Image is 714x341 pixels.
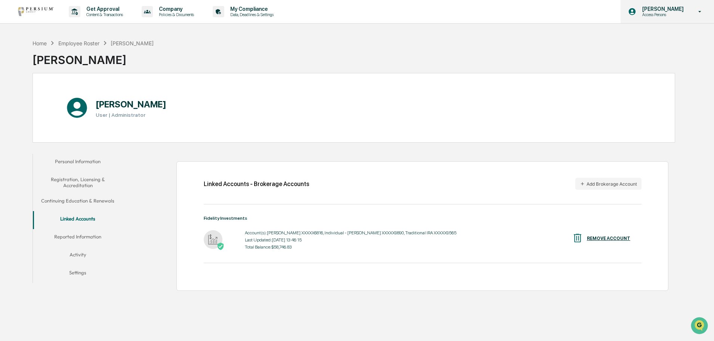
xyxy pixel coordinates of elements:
[33,40,47,46] div: Home
[33,154,123,172] button: Personal Information
[96,112,166,118] h3: User | Administrator
[690,316,710,337] iframe: Open customer support
[127,60,136,68] button: Start new chat
[33,211,123,229] button: Linked Accounts
[80,6,127,12] p: Get Approval
[15,109,47,116] span: Data Lookup
[25,57,123,65] div: Start new chat
[53,127,90,133] a: Powered byPylon
[575,178,641,190] button: Add Brokerage Account
[74,127,90,133] span: Pylon
[224,6,277,12] p: My Compliance
[153,6,198,12] p: Company
[636,12,687,17] p: Access Persons
[7,16,136,28] p: How can we help?
[204,180,309,188] div: Linked Accounts - Brokerage Accounts
[25,65,95,71] div: We're available if you need us!
[33,47,154,67] div: [PERSON_NAME]
[33,229,123,247] button: Reported Information
[636,6,687,12] p: [PERSON_NAME]
[217,243,224,250] img: Active
[111,40,154,46] div: [PERSON_NAME]
[4,106,50,119] a: 🔎Data Lookup
[572,232,583,244] img: REMOVE ACCOUNT
[15,94,48,102] span: Preclearance
[33,265,123,283] button: Settings
[33,247,123,265] button: Activity
[33,172,123,193] button: Registration, Licensing & Accreditation
[96,99,166,110] h1: [PERSON_NAME]
[7,57,21,71] img: 1746055101610-c473b297-6a78-478c-a979-82029cc54cd1
[54,95,60,101] div: 🗄️
[204,230,222,249] img: Fidelity Investments - Active
[204,216,641,221] div: Fidelity Investments
[33,154,123,283] div: secondary tabs example
[4,91,51,105] a: 🖐️Preclearance
[62,94,93,102] span: Attestations
[153,12,198,17] p: Policies & Documents
[7,95,13,101] div: 🖐️
[224,12,277,17] p: Data, Deadlines & Settings
[245,244,456,250] div: Total Balance: $58,746.83
[80,12,127,17] p: Content & Transactions
[33,193,123,211] button: Continuing Education & Renewals
[7,109,13,115] div: 🔎
[245,237,456,243] div: Last Updated: [DATE] 13:46:15
[51,91,96,105] a: 🗄️Attestations
[587,236,630,241] div: REMOVE ACCOUNT
[245,230,456,235] div: Account(s): [PERSON_NAME] XXXXX6816, Individual - [PERSON_NAME] XXXXX9890, Traditional IRA XXXXX9565
[18,7,54,16] img: logo
[58,40,99,46] div: Employee Roster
